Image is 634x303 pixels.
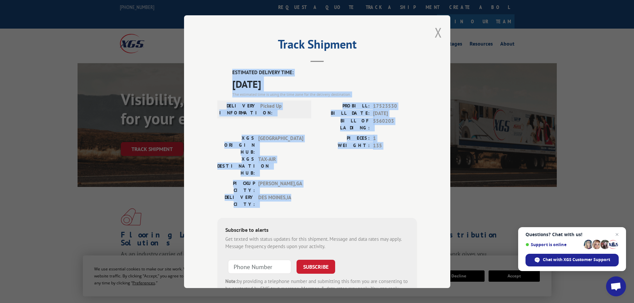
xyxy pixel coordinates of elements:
span: TAX-AIR [258,155,303,176]
span: 1 [373,134,417,142]
span: [GEOGRAPHIC_DATA] [258,134,303,155]
label: DELIVERY CITY: [217,194,255,208]
span: 5560203 [373,117,417,131]
label: XGS DESTINATION HUB: [217,155,255,176]
div: Get texted with status updates for this shipment. Message and data rates may apply. Message frequ... [225,235,409,250]
label: XGS ORIGIN HUB: [217,134,255,155]
span: [DATE] [373,110,417,117]
div: by providing a telephone number and submitting this form you are consenting to be contacted by SM... [225,277,409,300]
strong: Note: [225,278,237,284]
button: Close modal [435,24,442,41]
span: [PERSON_NAME] , GA [258,180,303,194]
label: BILL OF LADING: [317,117,370,131]
span: [DATE] [232,76,417,91]
label: PROBILL: [317,102,370,110]
span: 17523530 [373,102,417,110]
span: DES MOINES , IA [258,194,303,208]
span: Picked Up [260,102,305,116]
label: WEIGHT: [317,142,370,150]
span: Support is online [526,242,581,247]
label: ESTIMATED DELIVERY TIME: [232,69,417,76]
div: Open chat [606,276,626,296]
span: Questions? Chat with us! [526,232,619,237]
input: Phone Number [228,259,291,273]
label: PIECES: [317,134,370,142]
label: BILL DATE: [317,110,370,117]
span: Close chat [613,230,621,238]
label: PICKUP CITY: [217,180,255,194]
h2: Track Shipment [217,40,417,52]
div: Chat with XGS Customer Support [526,254,619,266]
button: SUBSCRIBE [297,259,335,273]
span: 135 [373,142,417,150]
div: Subscribe to alerts [225,226,409,235]
label: DELIVERY INFORMATION: [219,102,257,116]
div: The estimated time is using the time zone for the delivery destination. [232,91,417,97]
span: Chat with XGS Customer Support [543,257,610,263]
